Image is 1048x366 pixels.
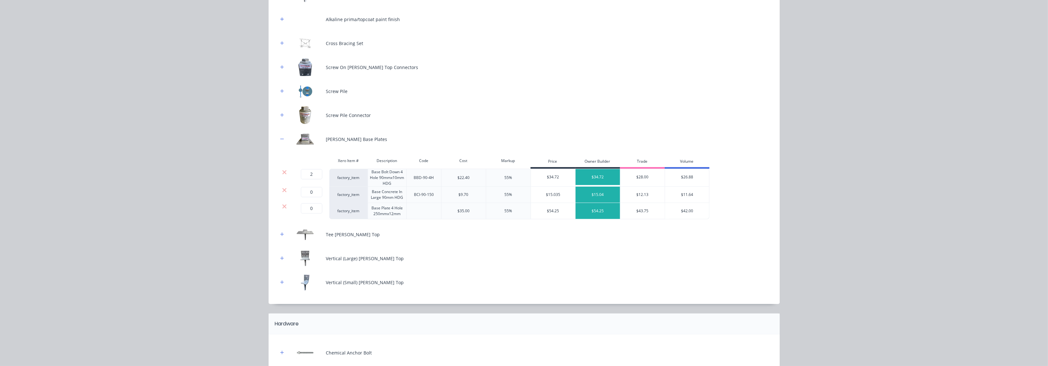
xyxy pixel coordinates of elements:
div: $35.00 [457,208,470,214]
div: $11.64 [665,187,710,203]
div: factory_item [329,203,368,219]
img: Stump Base Plates [289,130,321,148]
div: Xero Item # [329,154,368,167]
div: Screw On [PERSON_NAME] Top Connectors [326,64,418,71]
img: Cross Bracing Set [289,35,321,52]
div: BCI-90-150 [406,187,441,203]
div: $28.00 [620,169,665,185]
div: Cross Bracing Set [326,40,363,47]
img: Tee Stump Top [289,226,321,243]
div: $34.72 [576,169,620,185]
div: Base Plate 4 Hole 250mmx12mm [368,203,407,219]
div: [PERSON_NAME] Base Plates [326,136,387,143]
div: $15.04 [576,187,620,203]
img: Screw Pile Connector [289,106,321,124]
div: $54.25 [531,203,576,219]
div: factory_item [329,187,368,203]
div: $15.035 [531,187,576,203]
div: factory_item [329,169,368,187]
div: 55% [504,175,512,181]
div: Alkaline prima/topcoat paint finish [326,16,400,23]
img: Vertical (Small) Stump Top [289,274,321,291]
div: $22.40 [457,175,470,181]
div: Cost [441,154,486,167]
div: $42.00 [665,203,710,219]
div: $26.88 [665,169,710,185]
div: Screw Pile Connector [326,112,371,119]
div: 55% [504,192,512,198]
div: Code [406,154,441,167]
div: Chemical Anchor Bolt [326,349,372,356]
div: $34.72 [531,169,576,185]
div: Vertical (Large) [PERSON_NAME] Top [326,255,404,262]
div: Screw Pile [326,88,348,95]
div: Base Concrete In Large 90mm HDG [368,187,407,203]
div: Volume [665,156,709,169]
div: Hardware [275,320,299,328]
img: Chemical Anchor Bolt [289,344,321,362]
input: ? [301,203,322,214]
div: 55% [504,208,512,214]
div: BBD-90-4H [406,169,441,187]
div: Vertical (Small) [PERSON_NAME] Top [326,279,404,286]
div: Trade [620,156,665,169]
div: Price [531,156,575,169]
input: ? [301,169,322,179]
div: $9.70 [459,192,469,198]
div: Tee [PERSON_NAME] Top [326,231,380,238]
div: $54.25 [576,203,620,219]
div: $12.13 [620,187,665,203]
img: Screw On Stump Top Connectors [289,58,321,76]
div: Base Bolt Down 4 Hole 90mmx10mm HDG [368,169,407,187]
div: Owner Builder [575,156,620,169]
div: Description [368,154,407,167]
input: ? [301,187,322,197]
div: Markup [486,154,531,167]
img: Screw Pile [289,82,321,100]
img: Vertical (Large) Stump Top [289,250,321,267]
div: $43.75 [620,203,665,219]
